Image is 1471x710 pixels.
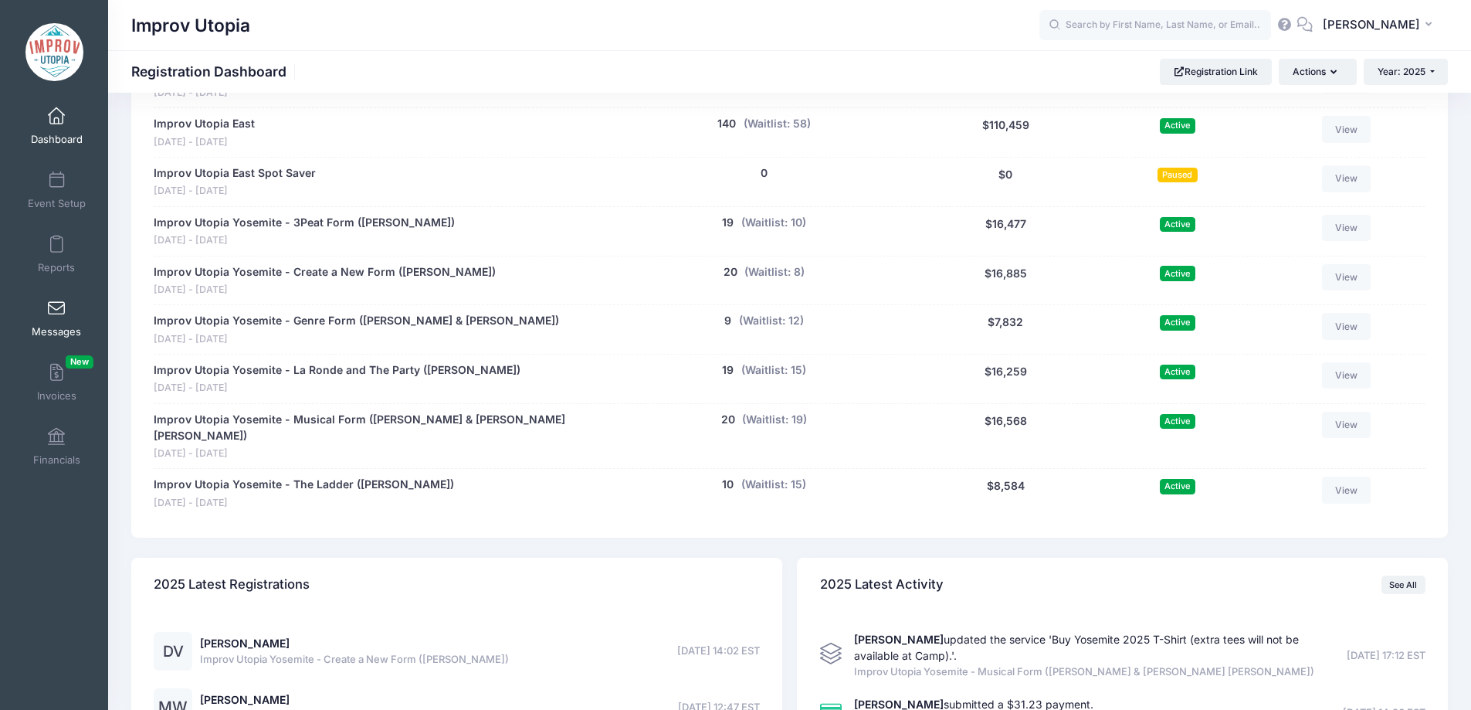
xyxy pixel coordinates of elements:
[20,291,93,345] a: Messages
[1322,362,1371,389] a: View
[1322,313,1371,339] a: View
[741,215,806,231] button: (Waitlist: 10)
[724,264,737,280] button: 20
[25,23,83,81] img: Improv Utopia
[154,116,255,132] a: Improv Utopia East
[820,563,944,607] h4: 2025 Latest Activity
[32,325,81,338] span: Messages
[154,646,192,659] a: DV
[131,8,250,43] h1: Improv Utopia
[154,632,192,671] div: DV
[917,165,1095,199] div: $0
[1378,66,1425,77] span: Year: 2025
[1323,16,1420,33] span: [PERSON_NAME]
[1364,59,1448,85] button: Year: 2025
[1347,648,1425,664] span: [DATE] 17:12 EST
[1322,165,1371,192] a: View
[722,362,734,379] button: 19
[1322,215,1371,241] a: View
[154,233,455,248] span: [DATE] - [DATE]
[717,116,736,132] button: 140
[1160,59,1272,85] a: Registration Link
[1160,414,1195,429] span: Active
[66,355,93,369] span: New
[20,227,93,281] a: Reports
[154,362,520,379] a: Improv Utopia Yosemite - La Ronde and The Party ([PERSON_NAME])
[742,412,807,428] button: (Waitlist: 19)
[200,637,290,650] a: [PERSON_NAME]
[154,165,316,182] a: Improv Utopia East Spot Saver
[20,420,93,474] a: Financials
[722,215,734,231] button: 19
[917,477,1095,510] div: $8,584
[677,644,760,659] span: [DATE] 14:02 EST
[722,477,734,493] button: 10
[854,633,1299,662] span: updated the service 'Buy Yosemite 2025 T-Shirt (extra tees will not be available at Camp).'.
[131,63,300,80] h1: Registration Dashboard
[20,99,93,153] a: Dashboard
[1279,59,1356,85] button: Actions
[1160,217,1195,232] span: Active
[154,496,454,511] span: [DATE] - [DATE]
[1381,576,1425,594] a: See All
[917,116,1095,149] div: $110,459
[154,135,255,150] span: [DATE] - [DATE]
[28,197,86,210] span: Event Setup
[1160,315,1195,330] span: Active
[200,652,509,668] span: Improv Utopia Yosemite - Create a New Form ([PERSON_NAME])
[154,447,604,461] span: [DATE] - [DATE]
[724,313,731,329] button: 9
[1322,116,1371,142] a: View
[744,116,811,132] button: (Waitlist: 58)
[37,389,76,403] span: Invoices
[154,264,496,280] a: Improv Utopia Yosemite - Create a New Form ([PERSON_NAME])
[1160,365,1195,379] span: Active
[20,355,93,409] a: InvoicesNew
[20,163,93,217] a: Event Setup
[917,215,1095,248] div: $16,477
[741,477,806,493] button: (Waitlist: 15)
[154,381,520,396] span: [DATE] - [DATE]
[917,362,1095,396] div: $16,259
[1039,10,1271,41] input: Search by First Name, Last Name, or Email...
[154,563,310,607] h4: 2025 Latest Registrations
[721,412,735,428] button: 20
[1157,168,1198,182] span: Paused
[154,412,604,444] a: Improv Utopia Yosemite - Musical Form ([PERSON_NAME] & [PERSON_NAME] [PERSON_NAME])
[917,264,1095,297] div: $16,885
[154,477,454,493] a: Improv Utopia Yosemite - The Ladder ([PERSON_NAME])
[917,313,1095,346] div: $7,832
[154,215,455,231] a: Improv Utopia Yosemite - 3Peat Form ([PERSON_NAME])
[1322,477,1371,503] a: View
[1160,479,1195,494] span: Active
[154,313,559,329] a: Improv Utopia Yosemite - Genre Form ([PERSON_NAME] & [PERSON_NAME])
[1160,118,1195,133] span: Active
[33,454,80,467] span: Financials
[761,165,768,182] button: 0
[854,664,1342,680] span: Improv Utopia Yosemite - Musical Form ([PERSON_NAME] & [PERSON_NAME] [PERSON_NAME])
[917,412,1095,461] div: $16,568
[31,133,83,146] span: Dashboard
[154,86,360,100] span: [DATE] - [DATE]
[38,261,75,274] span: Reports
[739,313,804,329] button: (Waitlist: 12)
[854,633,944,646] strong: [PERSON_NAME]
[154,184,316,199] span: [DATE] - [DATE]
[154,283,496,297] span: [DATE] - [DATE]
[1322,412,1371,438] a: View
[1160,266,1195,280] span: Active
[744,264,805,280] button: (Waitlist: 8)
[154,332,559,347] span: [DATE] - [DATE]
[741,362,806,379] button: (Waitlist: 15)
[200,693,290,706] a: [PERSON_NAME]
[1313,8,1448,43] button: [PERSON_NAME]
[1322,264,1371,290] a: View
